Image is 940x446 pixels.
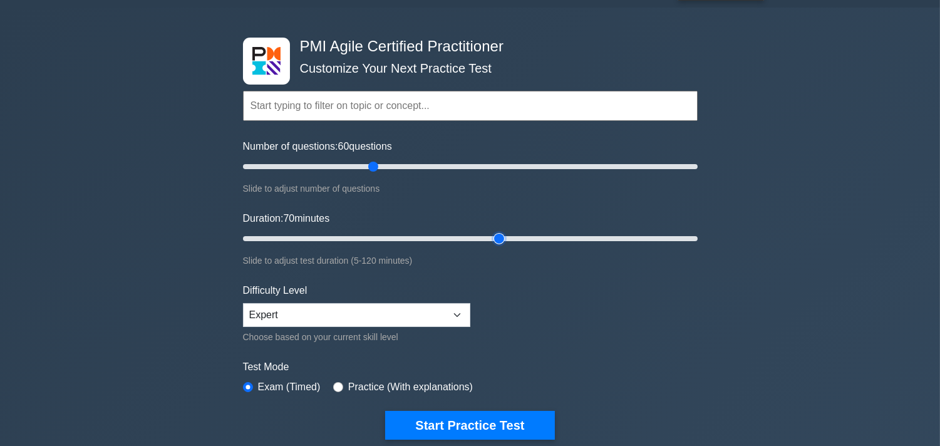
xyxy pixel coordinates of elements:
[243,139,392,154] label: Number of questions: questions
[348,380,473,395] label: Practice (With explanations)
[243,181,698,196] div: Slide to adjust number of questions
[295,38,636,56] h4: PMI Agile Certified Practitioner
[243,329,470,345] div: Choose based on your current skill level
[243,91,698,121] input: Start typing to filter on topic or concept...
[243,211,330,226] label: Duration: minutes
[243,360,698,375] label: Test Mode
[258,380,321,395] label: Exam (Timed)
[338,141,349,152] span: 60
[243,283,307,298] label: Difficulty Level
[243,253,698,268] div: Slide to adjust test duration (5-120 minutes)
[385,411,554,440] button: Start Practice Test
[283,213,294,224] span: 70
